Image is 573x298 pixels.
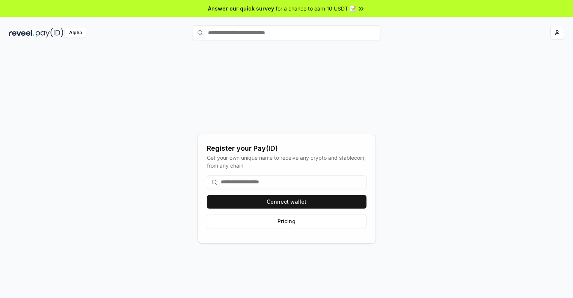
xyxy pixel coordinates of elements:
button: Connect wallet [207,195,366,209]
div: Register your Pay(ID) [207,143,366,154]
span: for a chance to earn 10 USDT 📝 [276,5,356,12]
img: reveel_dark [9,28,34,38]
div: Alpha [65,28,86,38]
span: Answer our quick survey [208,5,274,12]
div: Get your own unique name to receive any crypto and stablecoin, from any chain [207,154,366,169]
img: pay_id [36,28,63,38]
button: Pricing [207,215,366,228]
